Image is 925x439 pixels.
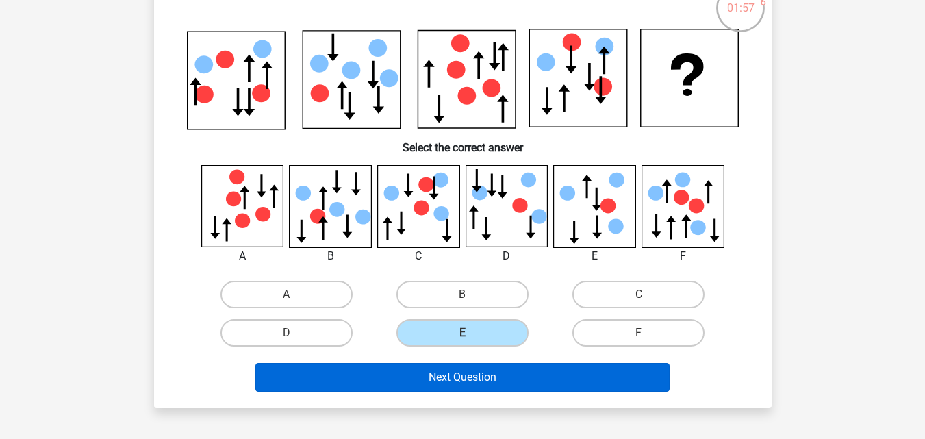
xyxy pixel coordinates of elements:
label: B [396,281,529,308]
div: A [191,248,294,264]
div: F [631,248,735,264]
button: Next Question [255,363,670,392]
div: E [543,248,646,264]
div: D [455,248,559,264]
label: D [220,319,353,347]
label: E [396,319,529,347]
label: C [572,281,705,308]
div: C [367,248,470,264]
label: A [220,281,353,308]
label: F [572,319,705,347]
div: B [279,248,382,264]
h6: Select the correct answer [176,130,750,154]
